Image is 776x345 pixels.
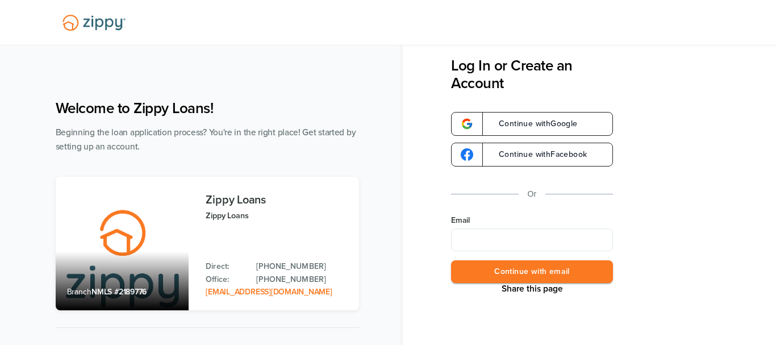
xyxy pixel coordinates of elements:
[67,287,92,297] span: Branch
[498,283,566,294] button: Share This Page
[451,143,613,167] a: google-logoContinue withFacebook
[56,127,356,152] span: Beginning the loan application process? You're in the right place! Get started by setting up an a...
[487,151,587,159] span: Continue with Facebook
[461,148,473,161] img: google-logo
[206,260,245,273] p: Direct:
[528,187,537,201] p: Or
[206,273,245,286] p: Office:
[461,118,473,130] img: google-logo
[256,260,347,273] a: Direct Phone: 512-975-2947
[206,194,347,206] h3: Zippy Loans
[451,260,613,284] button: Continue with email
[206,287,332,297] a: Email Address: zippyguide@zippymh.com
[56,10,132,36] img: Lender Logo
[451,57,613,92] h3: Log In or Create an Account
[451,112,613,136] a: google-logoContinue withGoogle
[56,99,359,117] h1: Welcome to Zippy Loans!
[451,228,613,251] input: Email Address
[91,287,147,297] span: NMLS #2189776
[256,273,347,286] a: Office Phone: 512-975-2947
[206,209,347,222] p: Zippy Loans
[451,215,613,226] label: Email
[487,120,578,128] span: Continue with Google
